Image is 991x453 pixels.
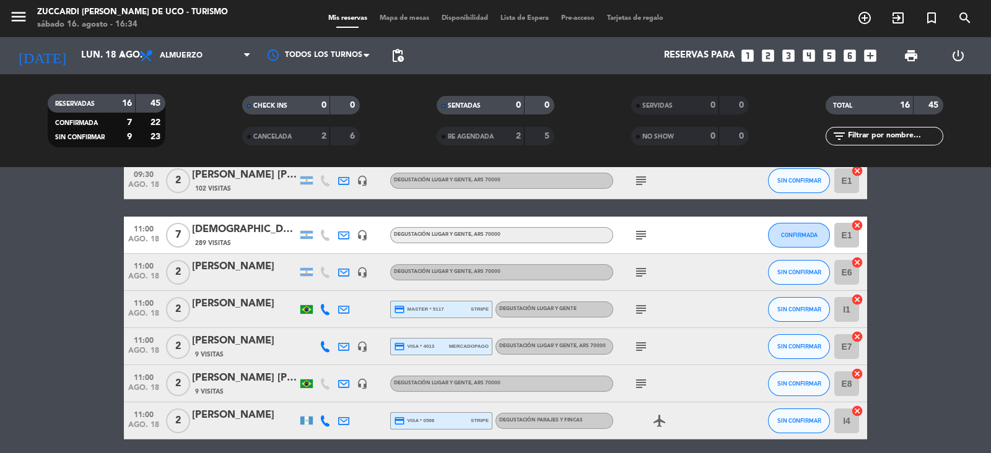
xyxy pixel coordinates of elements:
[740,48,756,64] i: looks_one
[768,297,830,322] button: SIN CONFIRMAR
[166,408,190,433] span: 2
[891,11,906,25] i: exit_to_app
[601,15,670,22] span: Tarjetas de regalo
[394,415,434,426] span: visa * 0598
[357,175,368,186] i: headset_mic
[777,177,821,184] span: SIN CONFIRMAR
[192,167,297,183] div: [PERSON_NAME] [PERSON_NAME]
[166,260,190,285] span: 2
[192,222,297,238] div: [DEMOGRAPHIC_DATA][PERSON_NAME]
[128,407,159,421] span: 11:00
[544,132,552,140] strong: 5
[322,15,373,22] span: Mis reservas
[471,381,500,386] span: , ARS 70000
[555,15,601,22] span: Pre-acceso
[777,306,821,313] span: SIN CONFIRMAR
[394,341,434,352] span: visa * 4013
[394,304,444,315] span: master * 5117
[710,132,715,140] strong: 0
[195,184,231,194] span: 102 Visitas
[652,413,667,428] i: airplanemode_active
[710,101,715,110] strong: 0
[435,15,494,22] span: Disponibilidad
[842,48,858,64] i: looks_6
[321,132,326,140] strong: 2
[821,48,837,64] i: looks_5
[739,101,746,110] strong: 0
[192,259,297,275] div: [PERSON_NAME]
[851,405,863,417] i: cancel
[192,333,297,349] div: [PERSON_NAME]
[951,48,966,63] i: power_settings_new
[151,99,163,108] strong: 45
[862,48,878,64] i: add_box
[851,219,863,231] i: cancel
[780,48,797,64] i: looks_3
[394,381,500,386] span: Degustación Lugar y Gente
[321,101,326,110] strong: 0
[739,132,746,140] strong: 0
[357,230,368,241] i: headset_mic
[494,15,555,22] span: Lista de Espera
[350,132,357,140] strong: 6
[516,132,521,140] strong: 2
[768,371,830,396] button: SIN CONFIRMAR
[928,101,941,110] strong: 45
[851,293,863,306] i: cancel
[9,7,28,26] i: menu
[448,134,494,140] span: RE AGENDADA
[55,134,105,140] span: SIN CONFIRMAR
[768,334,830,359] button: SIN CONFIRMAR
[777,269,821,275] span: SIN CONFIRMAR
[499,343,606,348] span: Degustación Lugar y Gente
[9,42,75,69] i: [DATE]
[37,6,228,19] div: Zuccardi [PERSON_NAME] de Uco - Turismo
[777,343,821,350] span: SIN CONFIRMAR
[127,132,132,141] strong: 9
[253,103,287,109] span: CHECK INS
[166,371,190,396] span: 2
[851,330,863,343] i: cancel
[634,376,648,391] i: subject
[128,235,159,249] span: ago. 18
[128,384,159,398] span: ago. 18
[373,15,435,22] span: Mapa de mesas
[499,418,583,423] span: Degustación Parajes Y Fincas
[851,256,863,269] i: cancel
[924,11,939,25] i: turned_in_not
[847,129,943,143] input: Filtrar por nombre...
[499,306,577,311] span: Degustación Lugar y Gente
[768,223,830,248] button: CONFIRMADA
[471,416,489,425] span: stripe
[544,101,552,110] strong: 0
[166,168,190,193] span: 2
[357,341,368,352] i: headset_mic
[768,408,830,433] button: SIN CONFIRMAR
[642,134,674,140] span: NO SHOW
[192,407,297,423] div: [PERSON_NAME]
[128,421,159,435] span: ago. 18
[253,134,292,140] span: CANCELADA
[394,232,500,237] span: Degustación Lugar y Gente
[634,302,648,317] i: subject
[37,19,228,31] div: sábado 16. agosto - 16:34
[128,166,159,181] span: 09:30
[471,178,500,183] span: , ARS 70000
[634,173,648,188] i: subject
[664,50,735,61] span: Reservas para
[9,7,28,30] button: menu
[394,304,405,315] i: credit_card
[904,48,919,63] span: print
[128,332,159,347] span: 11:00
[151,118,163,127] strong: 22
[642,103,673,109] span: SERVIDAS
[471,232,500,237] span: , ARS 70000
[801,48,817,64] i: looks_4
[128,221,159,235] span: 11:00
[394,269,500,274] span: Degustación Lugar y Gente
[166,334,190,359] span: 2
[634,265,648,280] i: subject
[151,132,163,141] strong: 23
[777,380,821,387] span: SIN CONFIRMAR
[832,129,847,144] i: filter_list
